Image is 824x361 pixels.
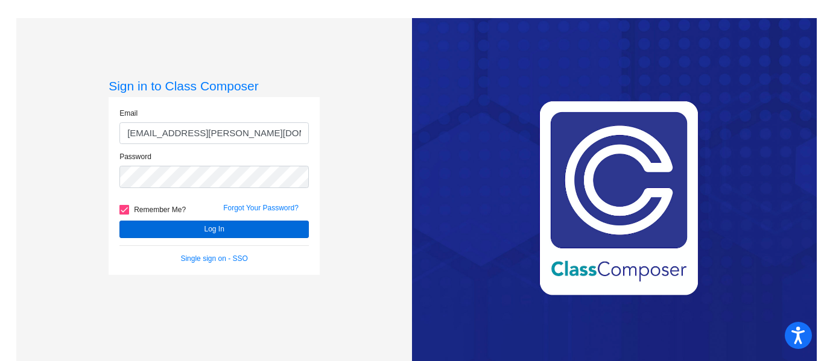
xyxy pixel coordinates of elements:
label: Password [119,151,151,162]
h3: Sign in to Class Composer [109,78,320,93]
a: Forgot Your Password? [223,204,299,212]
label: Email [119,108,138,119]
a: Single sign on - SSO [180,254,247,263]
button: Log In [119,221,309,238]
span: Remember Me? [134,202,186,217]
